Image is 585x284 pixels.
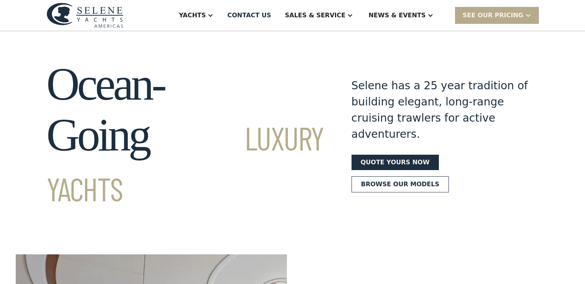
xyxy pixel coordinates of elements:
a: Browse our models [352,176,449,192]
div: Selene has a 25 year tradition of building elegant, long-range cruising trawlers for active adven... [352,78,528,142]
div: Yachts [179,11,206,20]
img: logo [47,3,123,28]
div: SEE Our Pricing [463,11,523,20]
h1: Ocean-Going [47,59,324,211]
a: Quote yours now [352,155,439,170]
div: Sales & Service [285,11,345,20]
div: News & EVENTS [368,11,426,20]
div: SEE Our Pricing [455,7,539,23]
span: Luxury Yachts [47,118,324,208]
div: Contact US [227,11,271,20]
